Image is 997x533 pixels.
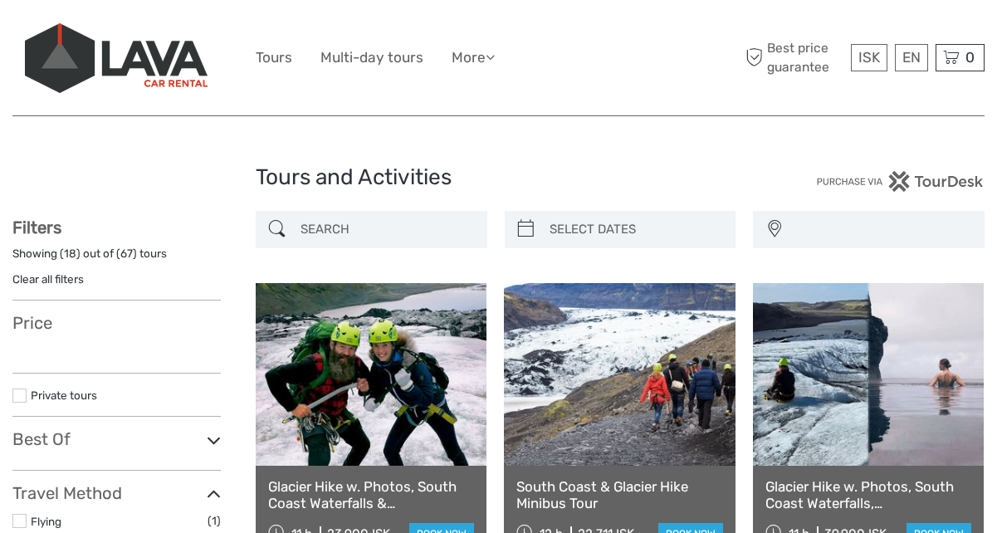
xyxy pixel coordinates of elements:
[12,313,221,333] h3: Price
[12,218,61,237] strong: Filters
[895,44,928,71] div: EN
[12,429,221,449] h3: Best Of
[816,171,985,192] img: PurchaseViaTourDesk.png
[12,246,221,271] div: Showing ( ) out of ( ) tours
[31,515,61,528] a: Flying
[516,478,722,512] a: South Coast & Glacier Hike Minibus Tour
[741,39,847,76] span: Best price guarantee
[452,46,495,70] a: More
[256,46,292,70] a: Tours
[12,272,84,286] a: Clear all filters
[294,215,479,244] input: SEARCH
[12,483,221,503] h3: Travel Method
[120,246,133,262] label: 67
[963,49,977,66] span: 0
[208,511,221,531] span: (1)
[31,389,97,402] a: Private tours
[25,23,208,93] img: 523-13fdf7b0-e410-4b32-8dc9-7907fc8d33f7_logo_big.jpg
[268,478,474,512] a: Glacier Hike w. Photos, South Coast Waterfalls & [GEOGRAPHIC_DATA]
[64,246,76,262] label: 18
[858,49,880,66] span: ISK
[256,164,742,191] h1: Tours and Activities
[765,478,971,512] a: Glacier Hike w. Photos, South Coast Waterfalls, [GEOGRAPHIC_DATA] and [GEOGRAPHIC_DATA]
[320,46,423,70] a: Multi-day tours
[543,215,728,244] input: SELECT DATES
